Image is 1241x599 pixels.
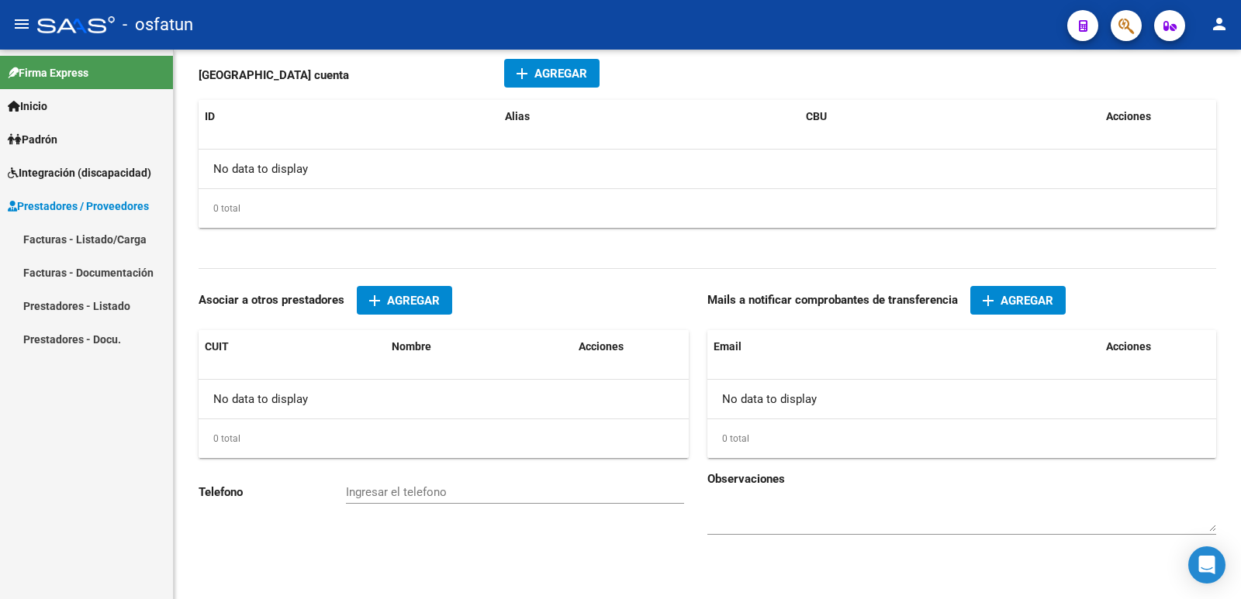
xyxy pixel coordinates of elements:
div: 0 total [707,419,1216,458]
span: Agregar [1001,294,1053,308]
mat-icon: add [979,291,997,310]
p: [GEOGRAPHIC_DATA] cuenta [199,67,504,84]
p: Mails a notificar comprobantes de transferencia [707,291,958,308]
mat-icon: add [365,291,384,310]
span: Alias [505,110,530,122]
div: Open Intercom Messenger [1188,546,1225,584]
span: Agregar [534,67,587,81]
span: Nombre [392,340,431,353]
datatable-header-cell: Acciones [1100,100,1216,133]
span: Email [714,340,741,353]
span: Prestadores / Proveedores [8,198,149,215]
datatable-header-cell: Email [707,330,1100,363]
span: CBU [806,110,827,122]
button: Agregar [504,59,600,88]
span: - osfatun [123,8,193,42]
p: Asociar a otros prestadores [199,291,344,308]
datatable-header-cell: Alias [499,100,799,133]
span: ID [205,110,215,122]
div: 0 total [199,189,1216,228]
span: Acciones [579,340,624,353]
h3: Observaciones [707,470,1216,487]
button: Agregar [970,286,1066,315]
mat-icon: add [513,64,531,83]
datatable-header-cell: Acciones [1100,330,1216,363]
datatable-header-cell: Acciones [572,330,689,363]
span: Acciones [1106,340,1151,353]
div: 0 total [199,419,689,458]
span: Integración (discapacidad) [8,164,151,181]
span: Acciones [1106,110,1151,122]
span: Inicio [8,98,47,115]
div: No data to display [199,150,1216,188]
datatable-header-cell: CBU [800,100,1100,133]
span: Agregar [387,294,440,308]
p: Telefono [199,484,346,501]
div: No data to display [707,380,1216,418]
datatable-header-cell: Nombre [385,330,572,363]
datatable-header-cell: ID [199,100,499,133]
div: No data to display [199,380,689,418]
button: Agregar [357,286,452,315]
datatable-header-cell: CUIT [199,330,385,363]
mat-icon: person [1210,15,1229,33]
span: Padrón [8,131,57,148]
mat-icon: menu [12,15,31,33]
span: Firma Express [8,64,88,81]
span: CUIT [205,340,229,353]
